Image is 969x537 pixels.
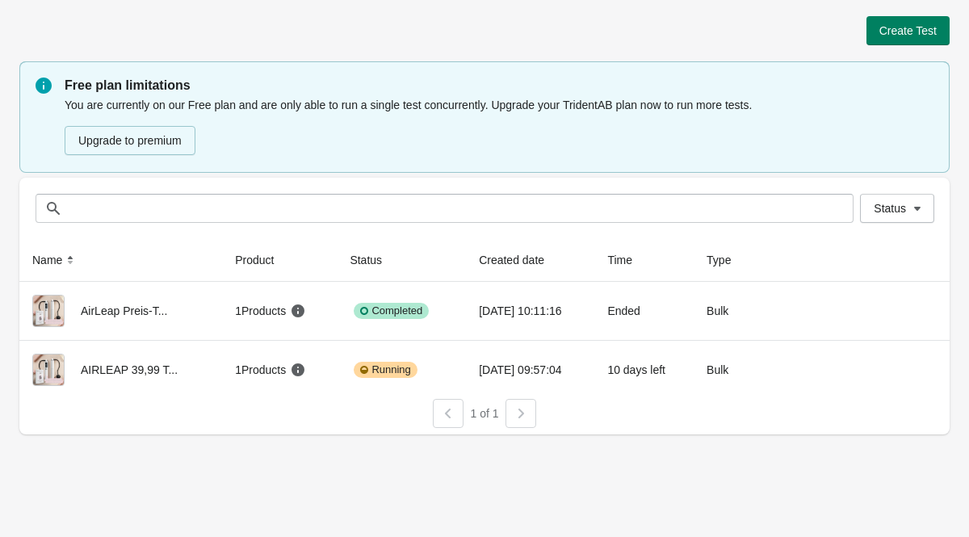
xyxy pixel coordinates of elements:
[860,194,934,223] button: Status
[26,245,85,275] button: Name
[479,295,581,327] div: [DATE] 10:11:16
[343,245,405,275] button: Status
[707,354,760,386] div: Bulk
[235,303,306,319] div: 1 Products
[472,245,567,275] button: Created date
[707,295,760,327] div: Bulk
[65,126,195,155] button: Upgrade to premium
[354,303,429,319] div: Completed
[879,24,937,37] span: Create Test
[601,245,655,275] button: Time
[607,354,681,386] div: 10 days left
[607,295,681,327] div: Ended
[65,95,933,157] div: You are currently on our Free plan and are only able to run a single test concurrently. Upgrade y...
[479,354,581,386] div: [DATE] 09:57:04
[354,362,417,378] div: Running
[874,202,906,215] span: Status
[229,245,296,275] button: Product
[470,407,498,420] span: 1 of 1
[235,362,306,378] div: 1 Products
[866,16,950,45] button: Create Test
[81,363,178,376] span: AIRLEAP 39,99 T...
[700,245,753,275] button: Type
[81,304,167,317] span: AirLeap Preis-T...
[65,76,933,95] p: Free plan limitations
